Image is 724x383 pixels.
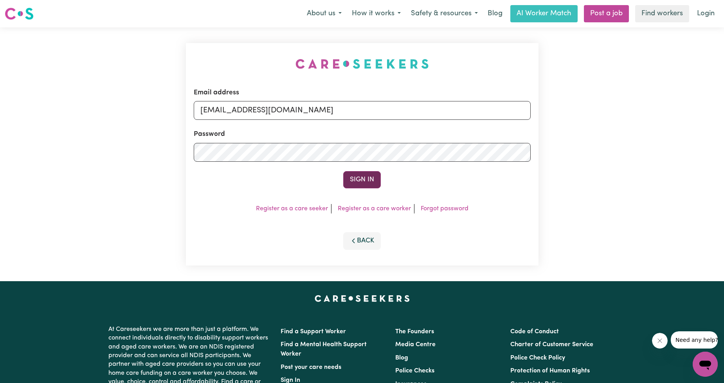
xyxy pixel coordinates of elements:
[395,329,434,335] a: The Founders
[395,355,408,361] a: Blog
[338,206,411,212] a: Register as a care worker
[5,7,34,21] img: Careseekers logo
[510,329,559,335] a: Code of Conduct
[194,129,225,139] label: Password
[671,331,718,349] iframe: Message from company
[395,368,434,374] a: Police Checks
[281,364,341,370] a: Post your care needs
[692,5,719,22] a: Login
[421,206,468,212] a: Forgot password
[693,352,718,377] iframe: Button to launch messaging window
[652,333,668,349] iframe: Close message
[302,5,347,22] button: About us
[635,5,689,22] a: Find workers
[483,5,507,22] a: Blog
[194,101,531,120] input: Email address
[510,355,565,361] a: Police Check Policy
[343,171,381,188] button: Sign In
[5,5,47,12] span: Need any help?
[194,88,239,98] label: Email address
[281,329,346,335] a: Find a Support Worker
[315,295,410,302] a: Careseekers home page
[395,341,436,348] a: Media Centre
[281,341,367,357] a: Find a Mental Health Support Worker
[256,206,328,212] a: Register as a care seeker
[343,232,381,249] button: Back
[5,5,34,23] a: Careseekers logo
[510,5,578,22] a: AI Worker Match
[510,341,593,348] a: Charter of Customer Service
[347,5,406,22] button: How it works
[584,5,629,22] a: Post a job
[510,368,590,374] a: Protection of Human Rights
[406,5,483,22] button: Safety & resources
